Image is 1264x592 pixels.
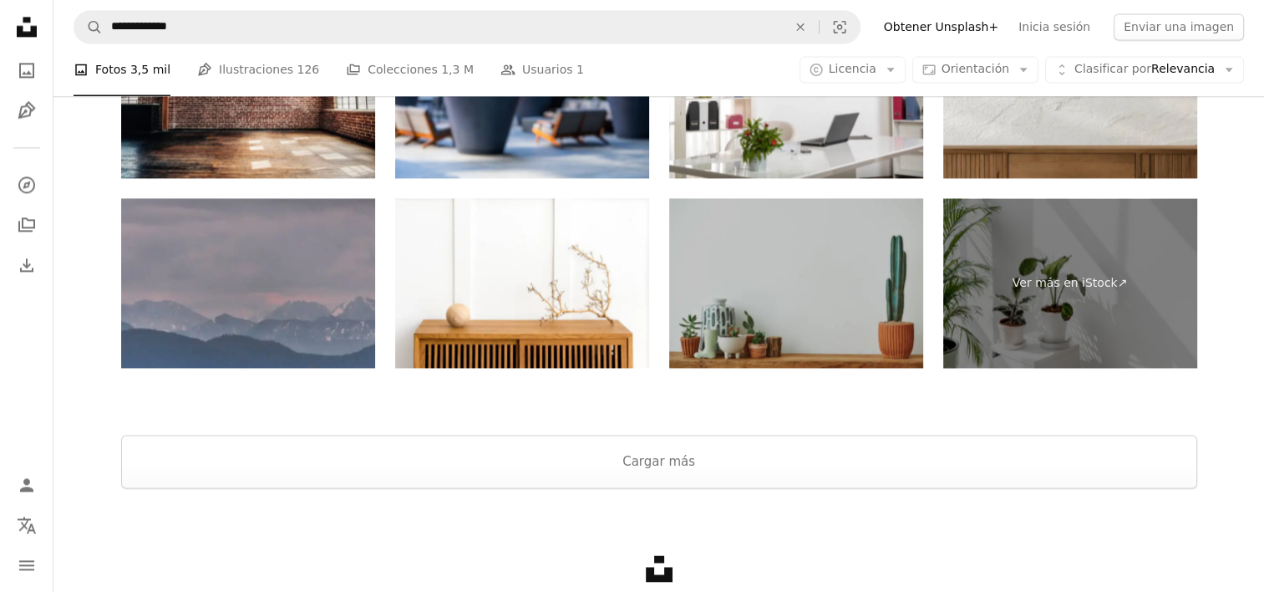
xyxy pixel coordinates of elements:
button: Enviar una imagen [1114,13,1244,40]
span: 126 [297,61,319,79]
span: 1,3 M [441,61,474,79]
a: Obtener Unsplash+ [874,13,1008,40]
button: Borrar [782,11,819,43]
a: Iniciar sesión / Registrarse [10,468,43,502]
button: Cargar más [121,435,1197,488]
a: Historial de descargas [10,248,43,282]
button: Búsqueda visual [820,11,860,43]
a: Explorar [10,168,43,202]
a: Colecciones 1,3 M [346,43,474,97]
span: Orientación [942,63,1009,76]
button: Menú [10,549,43,582]
a: Usuarios 1 [500,43,584,97]
button: Orientación [912,57,1038,84]
a: Inicio — Unsplash [10,10,43,47]
button: Licencia [800,57,906,84]
button: Clasificar porRelevancia [1045,57,1244,84]
a: Ver más en iStock↗ [943,198,1197,368]
span: Relevancia [1074,62,1215,79]
a: Ilustraciones 126 [197,43,319,97]
a: Fotos [10,54,43,87]
img: Panorama de montaña de los Alpes bávaros [121,198,375,368]
span: 1 [576,61,584,79]
span: Clasificar por [1074,63,1151,76]
a: Colecciones [10,208,43,242]
img: Casa estética con cactus y plantas en una estantería de madera [669,198,923,368]
form: Encuentra imágenes en todo el sitio [74,10,860,43]
a: Inicia sesión [1008,13,1100,40]
button: Idioma [10,508,43,542]
button: Buscar en Unsplash [74,11,103,43]
span: Licencia [829,63,876,76]
a: Ilustraciones [10,94,43,127]
img: Ramita seca en un gabinete de madera en una habitación blanca [395,198,649,368]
